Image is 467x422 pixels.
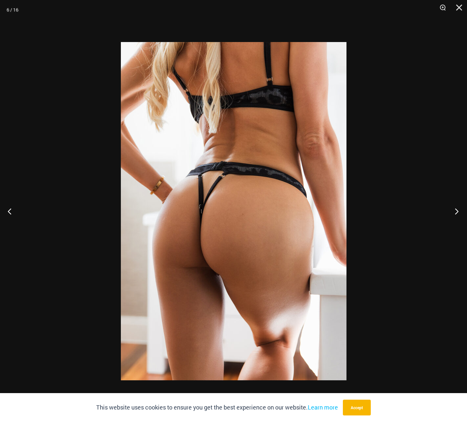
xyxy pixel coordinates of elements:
button: Next [442,195,467,228]
a: Learn more [308,403,338,411]
p: This website uses cookies to ensure you get the best experience on our website. [96,403,338,412]
img: Nights Fall Silver Leopard 1036 Bra 6046 Thong 13 [121,42,346,380]
div: 6 / 16 [7,5,18,15]
button: Accept [343,400,371,415]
